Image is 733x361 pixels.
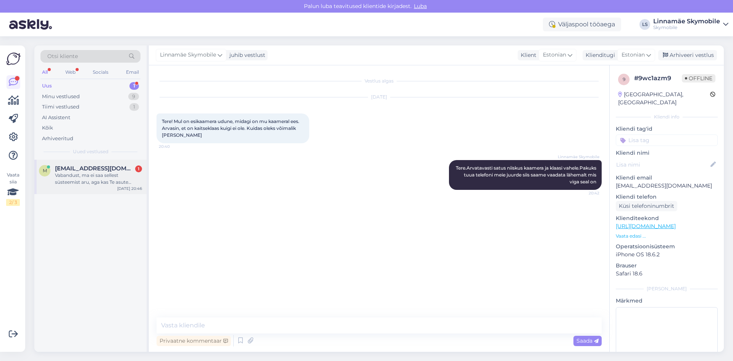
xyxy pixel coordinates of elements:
[42,135,73,142] div: Arhiveeritud
[616,243,718,251] p: Operatsioonisüsteem
[456,165,597,185] span: Tere.Arvatavasti satus niiskus kaamera ja klaasi vahele.Pakuks tuua telefoni meie juurde siis saa...
[616,297,718,305] p: Märkmed
[42,103,79,111] div: Tiimi vestlused
[616,193,718,201] p: Kliendi telefon
[64,67,77,77] div: Web
[558,154,599,160] span: Linnamäe Skymobile
[653,18,728,31] a: Linnamäe SkymobileSkymobile
[55,172,142,186] div: Vabandust, ma ei saa sellest süsteemist aru, aga kas Te asute Viljandis? Kas oleks võimalik nädal...
[162,118,300,138] span: Tere! Mul on esikaamera udune, midagi on mu kaameral ees. Arvasin, et on kaitseklaas kuigi ei ole...
[616,149,718,157] p: Kliendi nimi
[160,51,216,59] span: Linnamäe Skymobile
[616,113,718,120] div: Kliendi info
[616,233,718,240] p: Vaata edasi ...
[43,168,47,173] span: m
[623,76,625,82] span: 9
[226,51,265,59] div: juhib vestlust
[616,134,718,146] input: Lisa tag
[658,50,717,60] div: Arhiveeri vestlus
[157,78,602,84] div: Vestlus algas
[616,160,709,169] input: Lisa nimi
[117,186,142,191] div: [DATE] 20:46
[616,223,676,230] a: [URL][DOMAIN_NAME]
[157,94,602,100] div: [DATE]
[618,91,710,107] div: [GEOGRAPHIC_DATA], [GEOGRAPHIC_DATA]
[6,52,21,66] img: Askly Logo
[583,51,615,59] div: Klienditugi
[47,52,78,60] span: Otsi kliente
[159,144,187,149] span: 20:40
[412,3,429,10] span: Luba
[42,82,52,90] div: Uus
[576,337,599,344] span: Saada
[616,251,718,259] p: iPhone OS 18.6.2
[622,51,645,59] span: Estonian
[42,93,80,100] div: Minu vestlused
[42,114,70,121] div: AI Assistent
[40,67,49,77] div: All
[157,336,231,346] div: Privaatne kommentaar
[135,165,142,172] div: 1
[6,199,20,206] div: 2 / 3
[129,103,139,111] div: 1
[616,201,677,211] div: Küsi telefoninumbrit
[639,19,650,30] div: LS
[616,174,718,182] p: Kliendi email
[124,67,140,77] div: Email
[73,148,108,155] span: Uued vestlused
[616,182,718,190] p: [EMAIL_ADDRESS][DOMAIN_NAME]
[616,214,718,222] p: Klienditeekond
[616,285,718,292] div: [PERSON_NAME]
[543,51,566,59] span: Estonian
[634,74,682,83] div: # 9wc1azm9
[6,172,20,206] div: Vaata siia
[653,18,720,24] div: Linnamäe Skymobile
[128,93,139,100] div: 9
[616,125,718,133] p: Kliendi tag'id
[571,190,599,196] span: 20:42
[55,165,134,172] span: marthakondas@gmail.com
[616,270,718,278] p: Safari 18.6
[682,74,715,83] span: Offline
[518,51,536,59] div: Klient
[129,82,139,90] div: 1
[91,67,110,77] div: Socials
[616,262,718,270] p: Brauser
[42,124,53,132] div: Kõik
[653,24,720,31] div: Skymobile
[543,18,621,31] div: Väljaspool tööaega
